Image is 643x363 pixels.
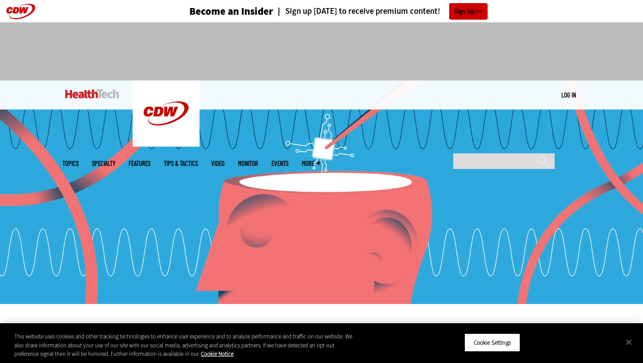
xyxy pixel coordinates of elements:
a: Sign up [DATE] to receive premium content! [273,7,440,16]
img: Home [65,89,119,98]
button: Cookie Settings [464,333,520,352]
button: Close [619,332,639,352]
a: Features [129,160,150,167]
a: Sign Up [449,3,488,20]
a: CDW [133,139,200,149]
a: Video [211,160,225,167]
div: User menu [561,90,576,100]
span: More [302,160,321,167]
a: Become an Insider [156,6,273,17]
a: Log in [561,91,576,99]
img: Home [133,80,200,147]
a: More information about your privacy [201,350,234,358]
a: MonITor [238,160,258,167]
a: Events [271,160,288,167]
span: Specialty [92,160,115,167]
span: Topics [63,160,79,167]
a: Tips & Tactics [164,160,198,167]
h3: Become an Insider [189,6,273,17]
div: This website uses cookies and other tracking technologies to enhance user experience and to analy... [14,332,354,359]
iframe: advertisement [159,31,484,72]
